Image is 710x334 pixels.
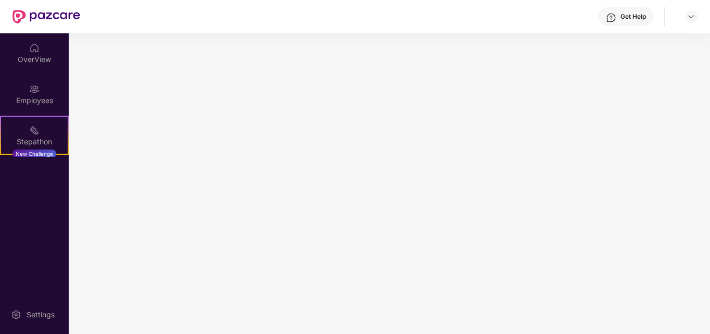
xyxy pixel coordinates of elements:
[11,310,21,320] img: svg+xml;base64,PHN2ZyBpZD0iU2V0dGluZy0yMHgyMCIgeG1sbnM9Imh0dHA6Ly93d3cudzMub3JnLzIwMDAvc3ZnIiB3aW...
[620,13,646,21] div: Get Help
[12,10,80,23] img: New Pazcare Logo
[29,84,40,94] img: svg+xml;base64,PHN2ZyBpZD0iRW1wbG95ZWVzIiB4bWxucz0iaHR0cDovL3d3dy53My5vcmcvMjAwMC9zdmciIHdpZHRoPS...
[12,150,56,158] div: New Challenge
[29,125,40,135] img: svg+xml;base64,PHN2ZyB4bWxucz0iaHR0cDovL3d3dy53My5vcmcvMjAwMC9zdmciIHdpZHRoPSIyMSIgaGVpZ2h0PSIyMC...
[1,137,68,147] div: Stepathon
[687,13,695,21] img: svg+xml;base64,PHN2ZyBpZD0iRHJvcGRvd24tMzJ4MzIiIHhtbG5zPSJodHRwOi8vd3d3LnczLm9yZy8yMDAwL3N2ZyIgd2...
[606,13,616,23] img: svg+xml;base64,PHN2ZyBpZD0iSGVscC0zMngzMiIgeG1sbnM9Imh0dHA6Ly93d3cudzMub3JnLzIwMDAvc3ZnIiB3aWR0aD...
[23,310,58,320] div: Settings
[29,43,40,53] img: svg+xml;base64,PHN2ZyBpZD0iSG9tZSIgeG1sbnM9Imh0dHA6Ly93d3cudzMub3JnLzIwMDAvc3ZnIiB3aWR0aD0iMjAiIG...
